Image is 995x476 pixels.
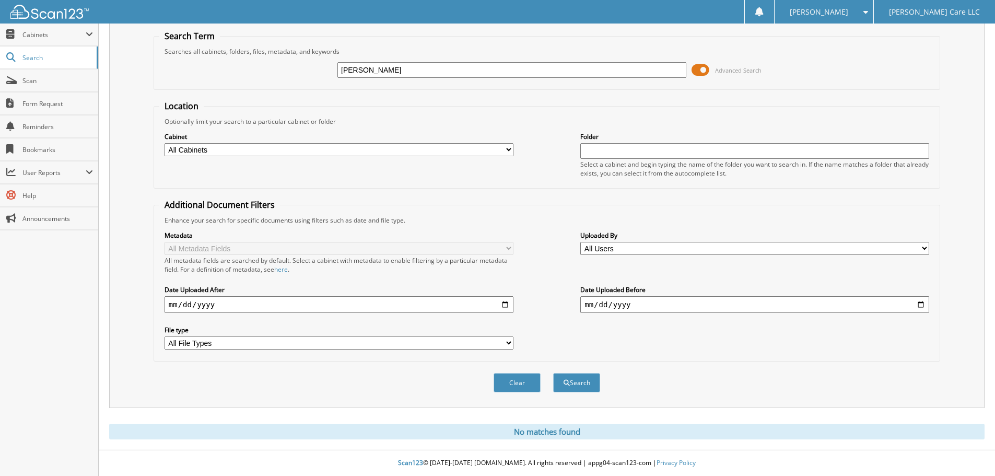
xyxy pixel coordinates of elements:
legend: Search Term [159,30,220,42]
div: No matches found [109,424,985,439]
button: Clear [494,373,541,392]
span: Advanced Search [715,66,762,74]
div: All metadata fields are searched by default. Select a cabinet with metadata to enable filtering b... [165,256,513,274]
span: Reminders [22,122,93,131]
input: start [165,296,513,313]
a: Privacy Policy [657,458,696,467]
span: Bookmarks [22,145,93,154]
span: Form Request [22,99,93,108]
legend: Additional Document Filters [159,199,280,211]
label: Metadata [165,231,513,240]
span: User Reports [22,168,86,177]
a: here [274,265,288,274]
iframe: Chat Widget [943,426,995,476]
label: Cabinet [165,132,513,141]
div: © [DATE]-[DATE] [DOMAIN_NAME]. All rights reserved | appg04-scan123-com | [99,450,995,476]
span: Search [22,53,91,62]
span: Announcements [22,214,93,223]
div: Select a cabinet and begin typing the name of the folder you want to search in. If the name match... [580,160,929,178]
div: Optionally limit your search to a particular cabinet or folder [159,117,934,126]
button: Search [553,373,600,392]
span: Help [22,191,93,200]
img: scan123-logo-white.svg [10,5,89,19]
span: Scan [22,76,93,85]
label: Date Uploaded After [165,285,513,294]
span: [PERSON_NAME] [790,9,848,15]
label: Date Uploaded Before [580,285,929,294]
label: Uploaded By [580,231,929,240]
label: Folder [580,132,929,141]
input: end [580,296,929,313]
div: Searches all cabinets, folders, files, metadata, and keywords [159,47,934,56]
div: Enhance your search for specific documents using filters such as date and file type. [159,216,934,225]
legend: Location [159,100,204,112]
label: File type [165,326,513,334]
span: Scan123 [398,458,423,467]
span: Cabinets [22,30,86,39]
span: [PERSON_NAME] Care LLC [889,9,980,15]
